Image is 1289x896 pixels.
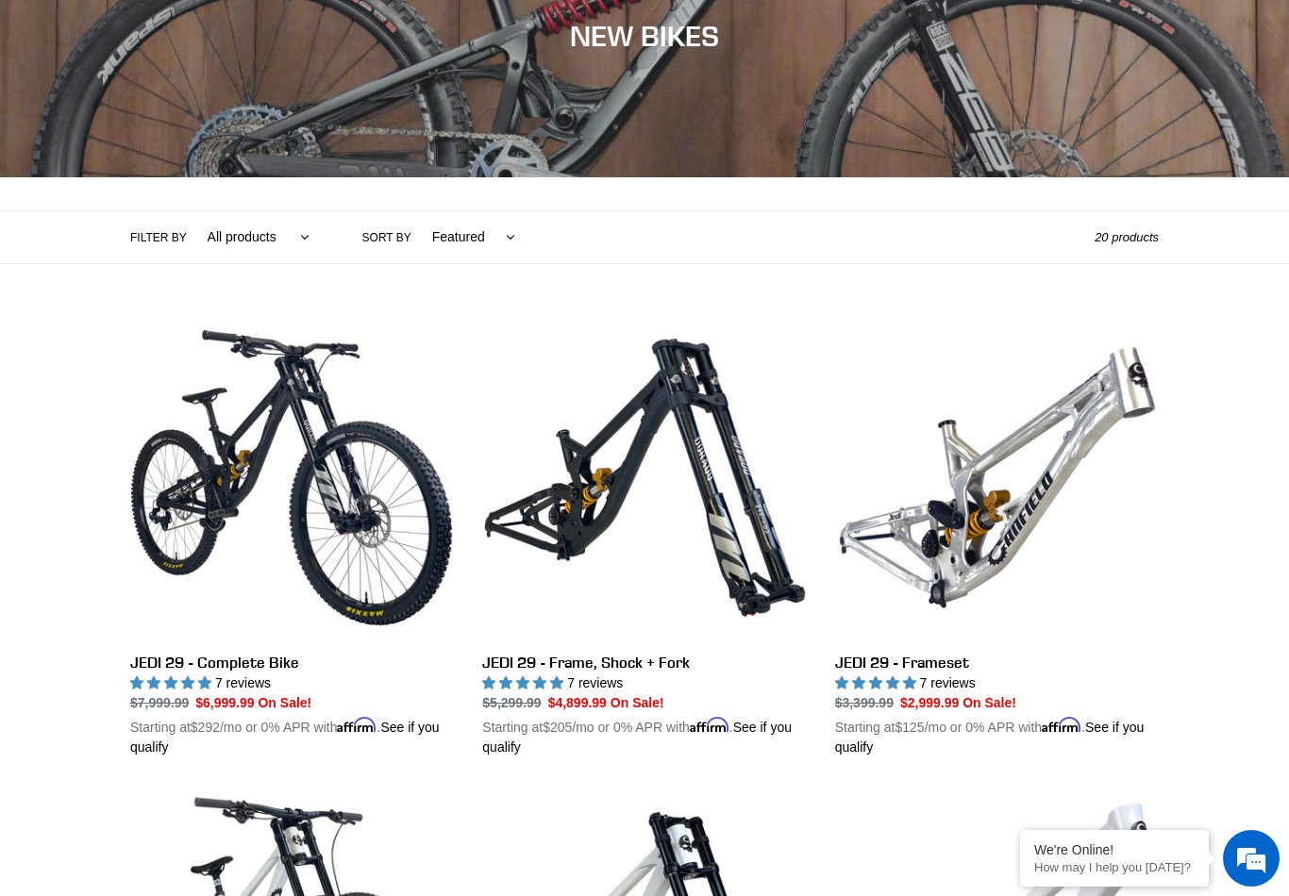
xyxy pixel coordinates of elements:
[362,229,411,246] label: Sort by
[1095,230,1159,244] span: 20 products
[1034,860,1195,874] p: How may I help you today?
[130,229,187,246] label: Filter by
[570,19,719,53] span: NEW BIKES
[1034,842,1195,857] div: We're Online!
